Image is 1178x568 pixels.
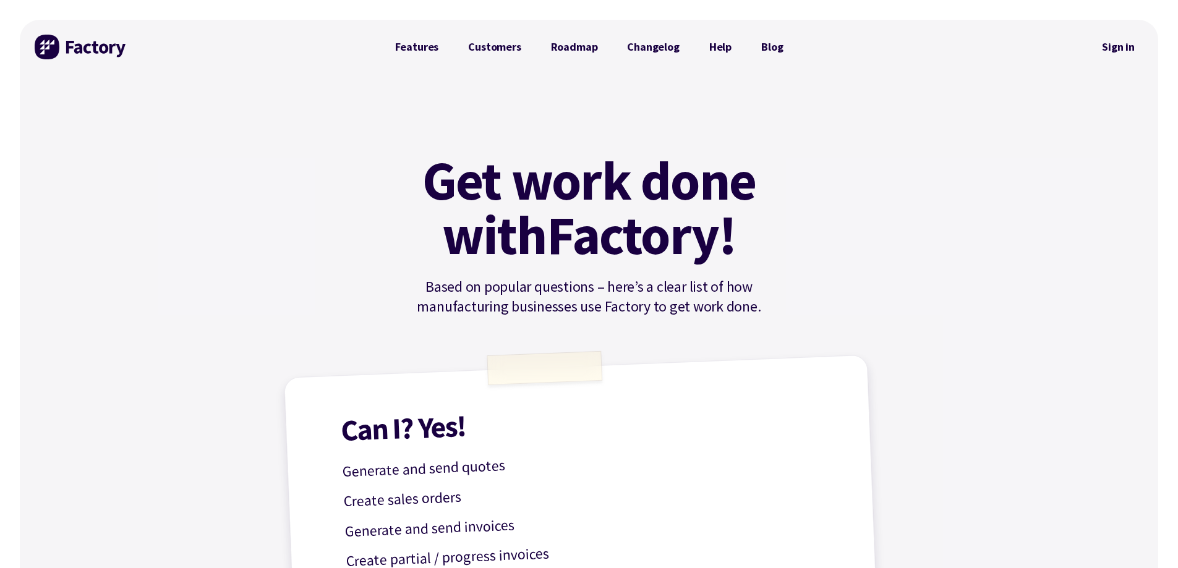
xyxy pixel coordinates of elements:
[694,35,746,59] a: Help
[612,35,694,59] a: Changelog
[1093,33,1143,61] nav: Secondary Navigation
[380,35,454,59] a: Features
[342,441,836,484] p: Generate and send quotes
[340,396,834,445] h1: Can I? Yes!
[343,470,837,514] p: Create sales orders
[380,35,798,59] nav: Primary Navigation
[1093,33,1143,61] a: Sign in
[35,35,127,59] img: Factory
[746,35,798,59] a: Blog
[404,153,775,262] h1: Get work done with
[344,501,839,544] p: Generate and send invoices
[380,277,798,316] p: Based on popular questions – here’s a clear list of how manufacturing businesses use Factory to g...
[536,35,613,59] a: Roadmap
[547,208,736,262] mark: Factory!
[453,35,536,59] a: Customers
